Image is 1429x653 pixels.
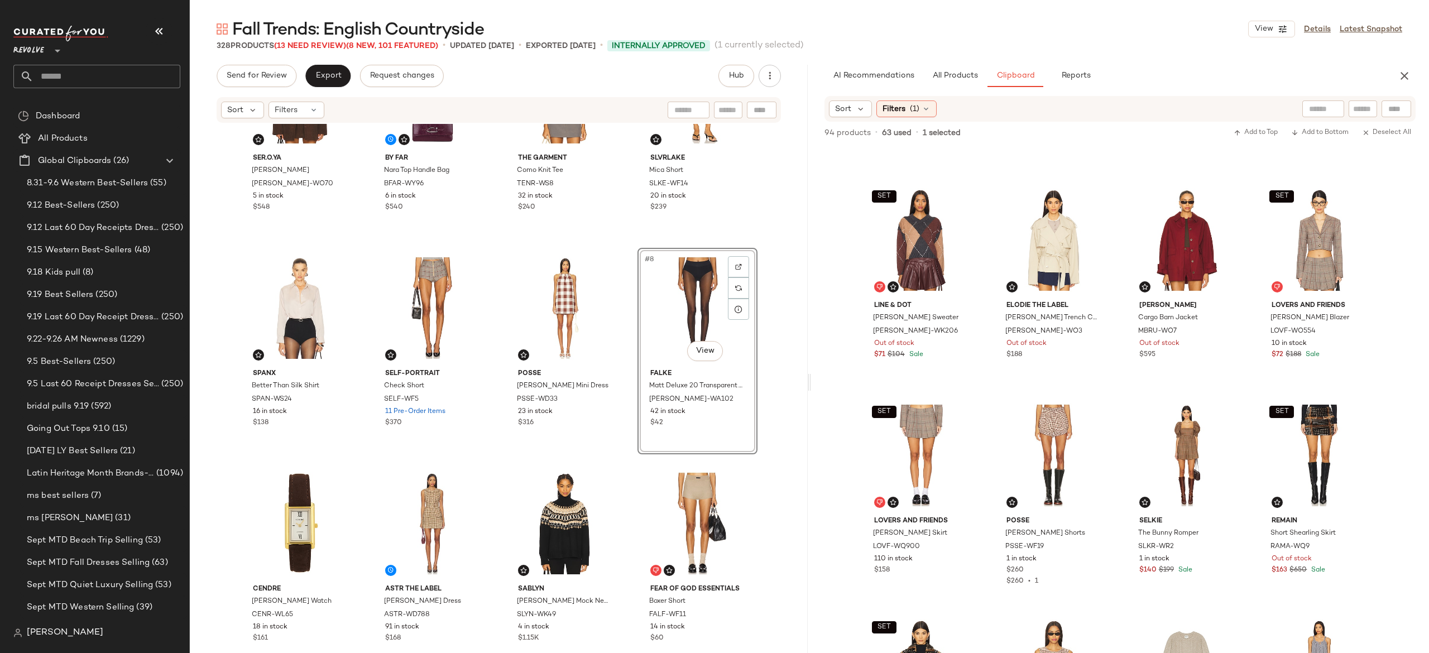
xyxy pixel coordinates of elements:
span: bridal pulls 9.19 [27,400,89,413]
span: Filters [883,103,905,115]
img: FALK-WA102_V1.jpg [641,252,754,364]
span: SABLYN [518,584,612,594]
span: Out of stock [1272,554,1312,564]
span: $650 [1289,565,1307,575]
img: svg%3e [735,285,742,291]
button: SET [872,406,896,418]
button: Export [305,65,351,87]
span: $60 [650,633,664,644]
span: $72 [1272,350,1283,360]
span: 9.15 Western Best-Sellers [27,244,132,257]
img: svg%3e [1274,284,1281,290]
span: [PERSON_NAME] Skirt [873,529,947,539]
span: All Products [38,132,88,145]
span: (250) [159,222,183,234]
img: svg%3e [387,352,394,358]
span: 1 [1035,578,1038,585]
img: CENR-WL65_V1.jpg [244,467,356,580]
span: View [1254,25,1273,33]
span: (15) [110,422,128,435]
span: 10 in stock [1272,339,1307,349]
a: Details [1304,23,1331,35]
span: REMAIN [1272,516,1366,526]
span: SET [877,408,891,416]
img: svg%3e [18,111,29,122]
span: [PERSON_NAME]-WO70 [252,179,333,189]
span: (250) [91,356,115,368]
span: Selkie [1139,516,1234,526]
span: BY FAR [385,153,479,164]
span: (250) [159,378,183,391]
img: SLYN-WK49_V1.jpg [509,467,621,580]
span: 1 in stock [1139,554,1169,564]
button: SET [872,621,896,633]
span: Sort [835,103,851,115]
span: Check Short [384,381,424,391]
img: MBRU-WO7_V1.jpg [1130,184,1243,296]
a: Latest Snapshot [1340,23,1402,35]
span: Send for Review [226,71,287,80]
img: svg%3e [735,263,742,270]
span: (26) [111,155,129,167]
span: $188 [1286,350,1301,360]
span: 1 in stock [1006,554,1037,564]
span: [PERSON_NAME] [27,626,103,640]
span: 16 in stock [253,407,287,417]
span: FALF-WF11 [649,610,686,620]
span: $260 [1006,565,1024,575]
span: (48) [132,244,151,257]
span: Line & Dot [874,301,968,311]
span: Going Out Tops 9.10 [27,422,110,435]
span: $163 [1272,565,1287,575]
span: $540 [385,203,403,213]
img: svg%3e [653,136,659,143]
img: ASTR-WD788_V1.jpg [376,467,488,580]
span: LOVF-WO554 [1270,326,1316,337]
span: Lovers and Friends [1272,301,1366,311]
span: (592) [89,400,111,413]
span: $548 [253,203,270,213]
span: LOVF-WQ900 [873,542,920,552]
span: Sept MTD Beach Trip Selling [27,534,143,547]
span: [PERSON_NAME] Mini Dress [517,381,608,391]
span: ASTR-WD788 [384,610,430,620]
button: Request changes [360,65,444,87]
span: SET [1275,193,1289,200]
span: ms [PERSON_NAME] [27,512,113,525]
span: Dashboard [36,110,80,123]
span: RAMA-WQ9 [1270,542,1310,552]
span: • [875,128,877,138]
img: LEAX-WK206_V1.jpg [865,184,977,296]
span: BFAR-WY96 [384,179,424,189]
img: svg%3e [255,136,262,143]
span: [PERSON_NAME] Blazer [1270,313,1349,323]
img: svg%3e [876,284,883,290]
div: Products [217,40,438,52]
span: Export [315,71,341,80]
span: [PERSON_NAME] Watch [252,597,332,607]
span: Como Knit Tee [517,166,563,176]
span: Fall Trends: English Countryside [232,19,484,41]
span: Sale [1309,566,1325,574]
span: SLVRLAKE [650,153,745,164]
span: 9.5 Last 60 Receipt Dresses Selling [27,378,159,391]
span: The Bunny Romper [1138,529,1198,539]
img: LOVF-WQ900_V1.jpg [865,399,977,512]
span: #8 [644,254,656,265]
span: 9.19 Last 60 Day Receipt Dresses Selling [27,311,159,324]
img: LOVF-WO554_V1.jpg [1263,184,1375,296]
img: EDIE-WO3_V1.jpg [998,184,1110,296]
span: $140 [1139,565,1157,575]
span: ASTR the Label [385,584,479,594]
span: $158 [874,565,890,575]
span: Lovers and Friends [874,516,968,526]
span: Out of stock [874,339,914,349]
span: View [696,347,714,356]
span: MBRU-WO7 [1138,326,1177,337]
img: SPAN-WS24_V1.jpg [244,252,356,364]
button: Hub [718,65,754,87]
span: Sept MTD Quiet Luxury Selling [27,579,153,592]
span: 6 in stock [385,191,416,201]
span: (53) [143,534,161,547]
span: $595 [1139,350,1155,360]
